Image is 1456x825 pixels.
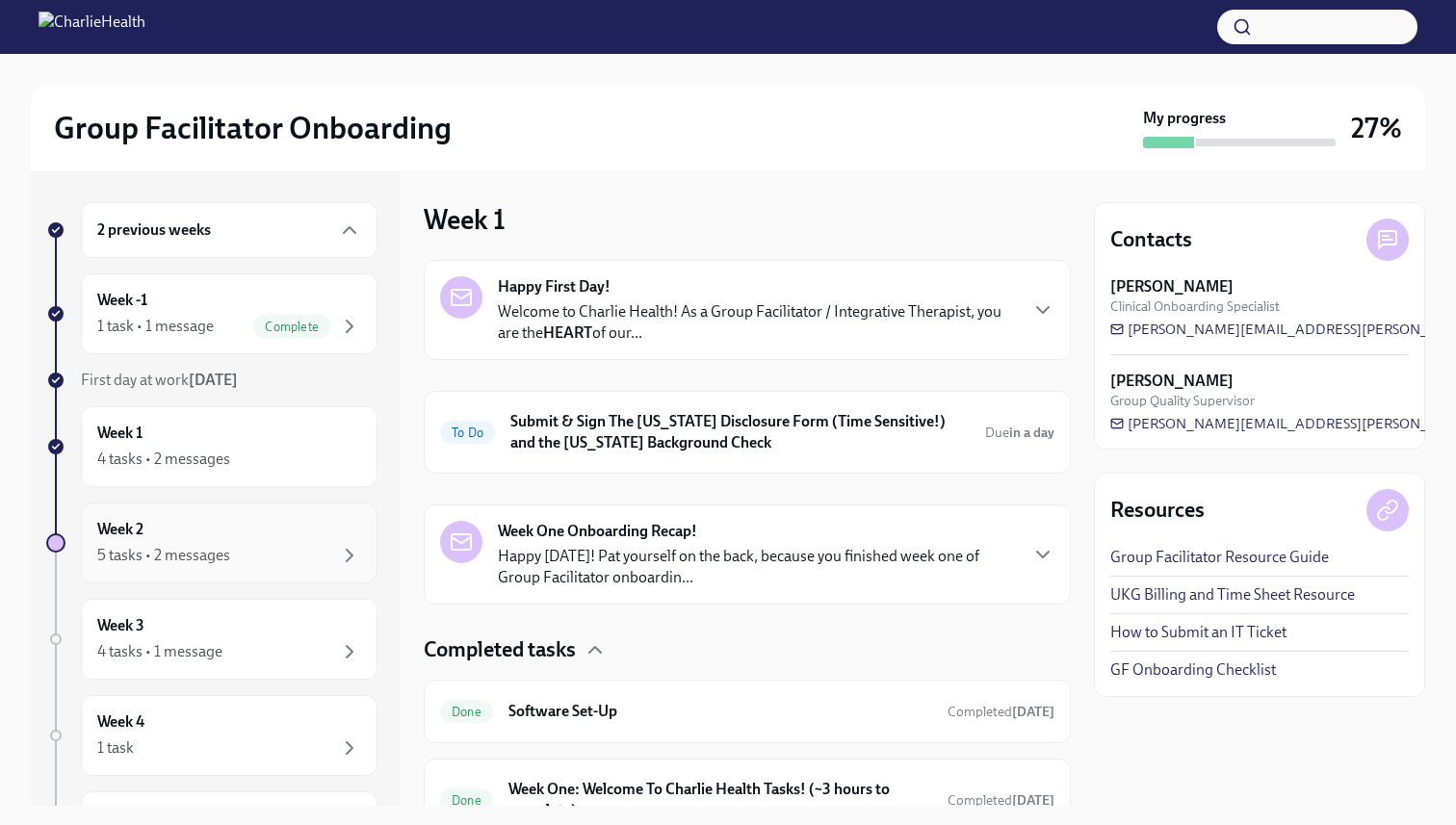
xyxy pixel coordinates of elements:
span: First day at work [81,371,238,389]
strong: [PERSON_NAME] [1110,371,1234,392]
span: September 29th, 2025 11:05 [948,703,1054,721]
a: Week 41 task [46,695,377,776]
span: Clinical Onboarding Specialist [1110,297,1280,316]
h4: Contacts [1110,225,1192,254]
div: 5 tasks • 2 messages [97,545,230,566]
div: 2 previous weeks [81,202,377,258]
span: Done [440,793,493,808]
div: Completed tasks [424,635,1071,664]
strong: [DATE] [1012,704,1054,720]
h6: 2 previous weeks [97,219,211,241]
strong: Happy First Day! [498,276,611,297]
span: Complete [253,320,330,334]
img: CharlieHealth [39,12,145,42]
span: Completed [948,704,1054,720]
p: Welcome to Charlie Health! As a Group Facilitator / Integrative Therapist, you are the of our... [498,301,1016,344]
strong: in a day [1009,425,1054,441]
div: 4 tasks • 2 messages [97,449,230,470]
strong: My progress [1143,108,1226,129]
a: DoneSoftware Set-UpCompleted[DATE] [440,696,1054,727]
div: 1 task [97,737,134,759]
strong: [DATE] [189,371,238,389]
h6: Week 4 [97,711,144,733]
a: Week 25 tasks • 2 messages [46,503,377,583]
h6: Week -1 [97,290,147,311]
a: DoneWeek One: Welcome To Charlie Health Tasks! (~3 hours to complete)Completed[DATE] [440,775,1054,825]
span: Group Quality Supervisor [1110,392,1255,410]
h2: Group Facilitator Onboarding [54,109,452,147]
a: Week 14 tasks • 2 messages [46,406,377,487]
a: How to Submit an IT Ticket [1110,622,1287,643]
a: First day at work[DATE] [46,370,377,391]
h6: Submit & Sign The [US_STATE] Disclosure Form (Time Sensitive!) and the [US_STATE] Background Check [510,411,970,453]
h3: 27% [1351,111,1402,145]
a: To DoSubmit & Sign The [US_STATE] Disclosure Form (Time Sensitive!) and the [US_STATE] Background... [440,407,1054,457]
div: 4 tasks • 1 message [97,641,222,662]
a: UKG Billing and Time Sheet Resource [1110,584,1355,606]
h3: Week 1 [424,202,506,237]
h4: Completed tasks [424,635,576,664]
strong: HEART [543,323,592,342]
strong: Week One Onboarding Recap! [498,521,697,542]
strong: [PERSON_NAME] [1110,276,1234,297]
div: 1 task • 1 message [97,316,214,337]
span: September 29th, 2025 16:14 [948,791,1054,810]
a: Week -11 task • 1 messageComplete [46,273,377,354]
h6: Week 3 [97,615,144,636]
span: Done [440,705,493,719]
strong: [DATE] [1012,792,1054,809]
span: Completed [948,792,1054,809]
h6: Week 2 [97,519,143,540]
h6: Week 1 [97,423,143,444]
a: Week 34 tasks • 1 message [46,599,377,680]
h6: Software Set-Up [508,701,932,722]
a: Group Facilitator Resource Guide [1110,547,1329,568]
h6: Week One: Welcome To Charlie Health Tasks! (~3 hours to complete) [508,779,932,821]
span: October 8th, 2025 09:00 [985,424,1054,442]
h4: Resources [1110,496,1205,525]
span: Due [985,425,1054,441]
span: To Do [440,425,495,440]
p: Happy [DATE]! Pat yourself on the back, because you finished week one of Group Facilitator onboar... [498,546,1016,588]
a: GF Onboarding Checklist [1110,659,1276,681]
